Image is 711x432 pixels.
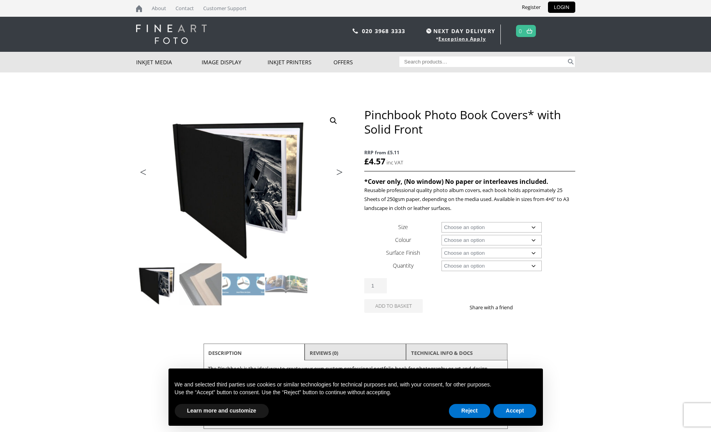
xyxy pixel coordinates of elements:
img: Pinchbook Photo Book Covers* with Solid Front - Image 8 [265,306,307,348]
p: Use the “Accept” button to consent. Use the “Reject” button to continue without accepting. [175,389,537,397]
bdi: 4.57 [364,156,385,167]
a: LOGIN [548,2,575,13]
a: Reviews (0) [310,346,338,360]
button: Reject [449,404,490,418]
a: Description [208,346,242,360]
a: Exceptions Apply [438,35,486,42]
a: 0 [519,25,522,37]
span: NEXT DAY DELIVERY [424,26,495,35]
input: Search products… [399,56,566,67]
button: Search [566,56,575,67]
h4: *Cover only, (No window) No paper or interleaves included. [364,177,575,186]
img: email sharing button [541,304,547,310]
a: Inkjet Media [136,52,202,72]
p: Reusable professional quality photo album covers, each book holds approximately 25 Sheets of 250g... [364,186,575,213]
img: time.svg [426,28,431,34]
label: Quantity [393,262,413,269]
img: facebook sharing button [522,304,528,310]
img: logo-white.svg [136,25,207,44]
a: View full-screen image gallery [326,114,340,128]
a: Inkjet Printers [268,52,333,72]
img: Pinchbook Photo Book Covers* with Solid Front - Image 3 [222,263,264,305]
a: Register [516,2,546,13]
label: Surface Finish [386,249,420,256]
p: Share with a friend [470,303,522,312]
label: Colour [395,236,411,243]
a: Offers [333,52,399,72]
a: TECHNICAL INFO & DOCS [411,346,473,360]
img: Pinchbook Photo Book Covers* with Solid Front - Image 7 [222,306,264,348]
img: phone.svg [353,28,358,34]
h1: Pinchbook Photo Book Covers* with Solid Front [364,108,575,136]
button: Accept [493,404,537,418]
span: £ [364,156,369,167]
img: Pinchbook Photo Book Covers* with Solid Front - Image 4 [265,263,307,305]
p: We and selected third parties use cookies or similar technologies for technical purposes and, wit... [175,381,537,389]
input: Product quantity [364,278,387,293]
img: twitter sharing button [532,304,538,310]
button: Add to basket [364,299,423,313]
img: basket.svg [527,28,532,34]
img: Pinchbook Photo Book Covers* with Solid Front - Image 6 [179,306,222,348]
button: Learn more and customize [175,404,269,418]
img: Pinchbook Photo Book Covers* with Solid Front - Image 2 [179,263,222,305]
label: Size [398,223,408,231]
a: Image Display [202,52,268,72]
a: 020 3968 3333 [362,27,406,35]
img: Pinchbook Photo Book Covers* with Solid Front [137,263,179,305]
img: Pinchbook Photo Book Covers* with Solid Front - Image 5 [137,306,179,348]
span: RRP from £5.11 [364,148,575,157]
